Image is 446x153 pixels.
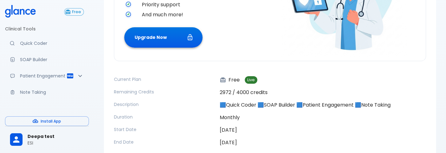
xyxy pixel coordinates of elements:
[5,69,89,83] div: Patient Reports & Referrals
[64,8,89,16] a: Click to view or change your subscription
[114,114,215,120] p: Duration
[20,89,84,95] p: Note Taking
[20,40,84,46] p: Quick Coder
[114,126,215,133] p: Start Date
[142,11,268,18] span: And much more!
[220,114,426,121] p: Monthly
[114,139,215,145] p: End Date
[114,101,215,108] p: Description
[5,85,89,99] a: Advanced note-taking
[5,107,89,122] li: Support
[114,76,215,82] p: Current Plan
[20,56,84,63] p: SOAP Builder
[28,140,84,146] p: ESI
[220,126,237,134] time: [DATE]
[220,139,237,146] time: [DATE]
[142,1,268,8] span: Priority support
[220,89,426,96] p: 2972 / 4000 credits
[5,53,89,66] a: Docugen: Compose a clinical documentation in seconds
[5,21,89,36] li: Clinical Tools
[114,89,215,95] p: Remaining Credits
[124,27,202,48] button: Upgrade Now
[64,8,84,16] button: Free
[245,78,257,82] span: Live
[220,76,240,84] p: Free
[20,73,66,79] p: Patient Engagement
[5,116,89,126] button: Install App
[5,36,89,50] a: Moramiz: Find ICD10AM codes instantly
[28,133,84,140] span: Deepa test
[5,129,89,150] div: Deepa testESI
[220,101,426,109] p: 🟦Quick Coder 🟦SOAP Builder 🟦Patient Engagement 🟦Note Taking
[69,10,84,14] span: Free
